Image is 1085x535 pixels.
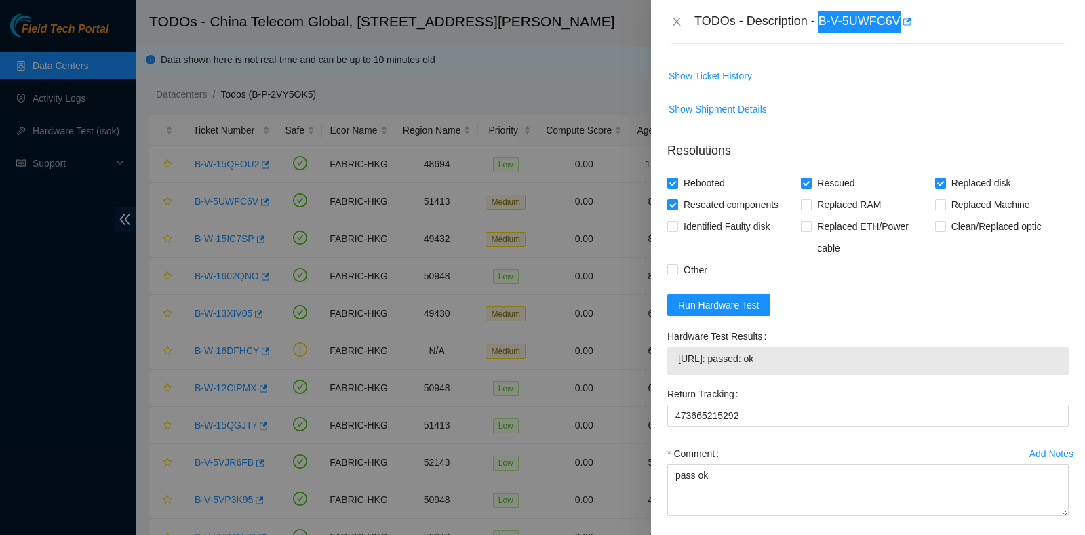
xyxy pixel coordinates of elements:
[668,65,753,87] button: Show Ticket History
[946,172,1017,194] span: Replaced disk
[669,102,767,117] span: Show Shipment Details
[667,325,772,347] label: Hardware Test Results
[671,16,682,27] span: close
[946,216,1047,237] span: Clean/Replaced optic
[667,294,770,316] button: Run Hardware Test
[667,405,1069,427] input: Return Tracking
[678,194,784,216] span: Reseated components
[669,68,752,83] span: Show Ticket History
[1029,449,1073,458] div: Add Notes
[694,11,1069,33] div: TODOs - Description - B-V-5UWFC6V
[668,98,768,120] button: Show Shipment Details
[667,383,744,405] label: Return Tracking
[667,443,724,464] label: Comment
[812,194,886,216] span: Replaced RAM
[678,259,713,281] span: Other
[678,216,776,237] span: Identified Faulty disk
[667,464,1069,516] textarea: Comment
[678,298,759,313] span: Run Hardware Test
[678,172,730,194] span: Rebooted
[678,351,1058,366] span: [URL]: passed: ok
[946,194,1035,216] span: Replaced Machine
[812,172,860,194] span: Rescued
[1029,443,1074,464] button: Add Notes
[667,16,686,28] button: Close
[812,216,934,259] span: Replaced ETH/Power cable
[667,131,1069,160] p: Resolutions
